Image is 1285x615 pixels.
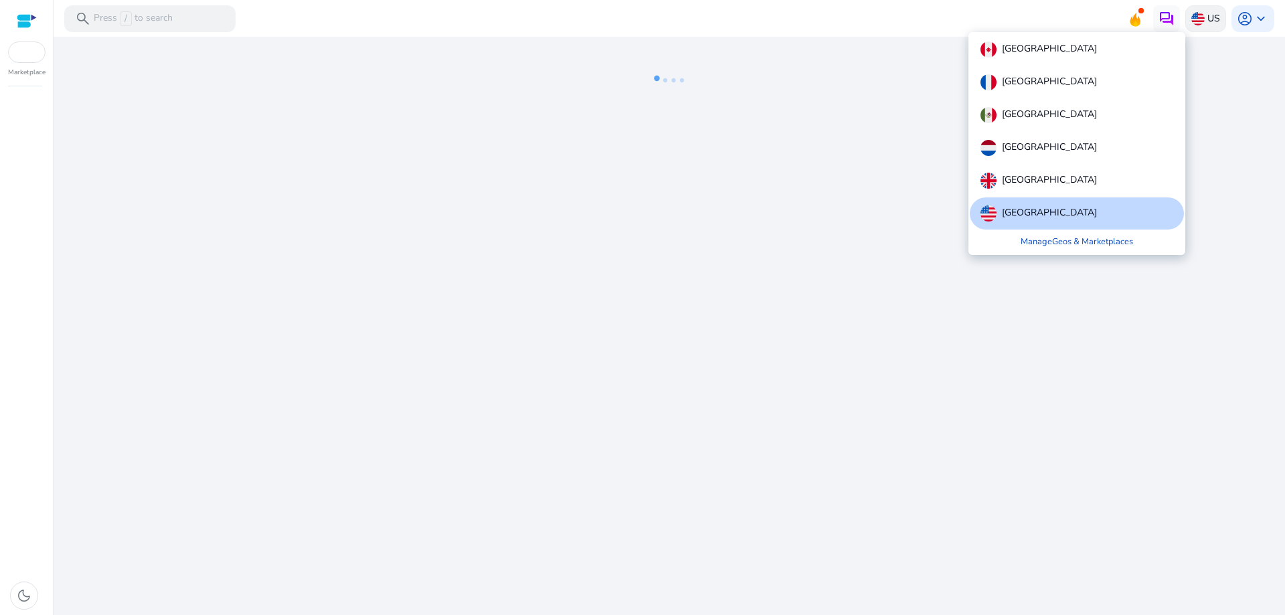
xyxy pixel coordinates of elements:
[1002,205,1097,222] p: [GEOGRAPHIC_DATA]
[1010,230,1144,254] a: ManageGeos & Marketplaces
[1002,107,1097,123] p: [GEOGRAPHIC_DATA]
[980,74,997,90] img: fr.svg
[1002,74,1097,90] p: [GEOGRAPHIC_DATA]
[1002,173,1097,189] p: [GEOGRAPHIC_DATA]
[980,173,997,189] img: uk.svg
[980,140,997,156] img: nl.svg
[1002,140,1097,156] p: [GEOGRAPHIC_DATA]
[980,205,997,222] img: us.svg
[980,107,997,123] img: mx.svg
[980,41,997,58] img: ca.svg
[1002,41,1097,58] p: [GEOGRAPHIC_DATA]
